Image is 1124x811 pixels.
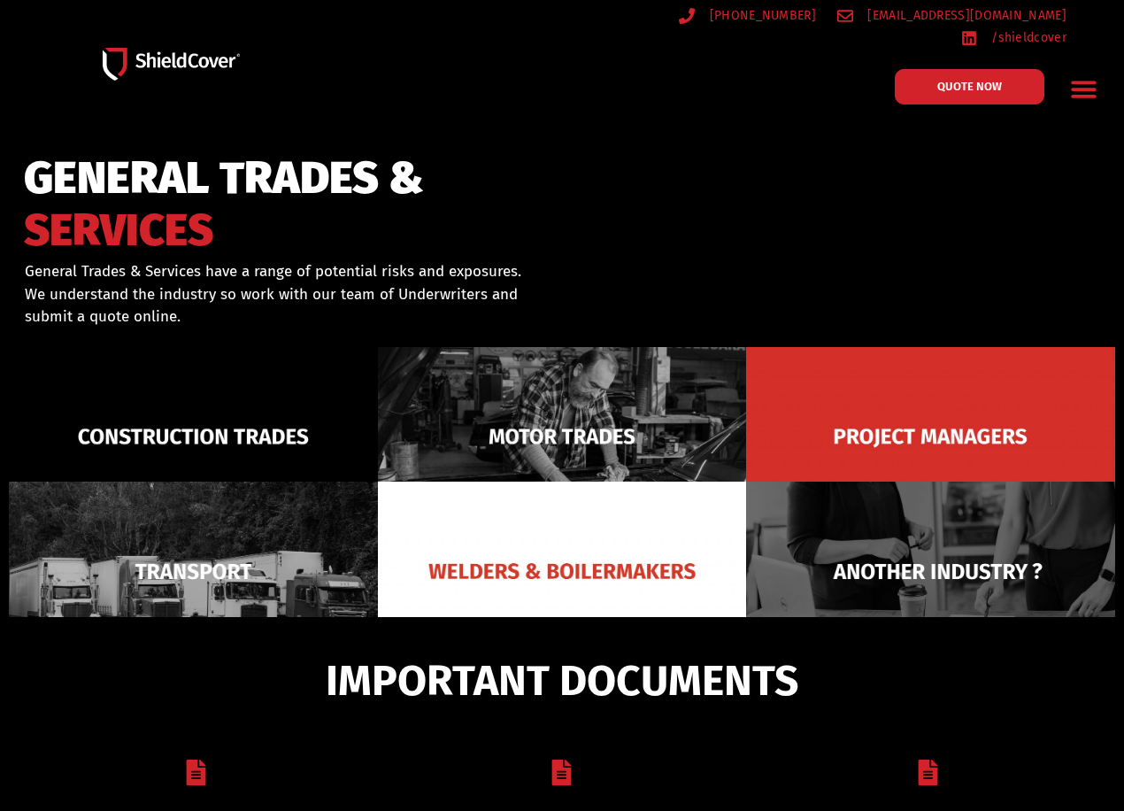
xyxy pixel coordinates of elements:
[1063,68,1105,110] div: Menu Toggle
[863,4,1066,27] span: [EMAIL_ADDRESS][DOMAIN_NAME]
[937,81,1002,92] span: QUOTE NOW
[103,48,240,81] img: Shield-Cover-Underwriting-Australia-logo-full
[837,4,1066,27] a: [EMAIL_ADDRESS][DOMAIN_NAME]
[987,27,1066,49] span: /shieldcover
[961,27,1066,49] a: /shieldcover
[895,69,1044,104] a: QUOTE NOW
[679,4,816,27] a: [PHONE_NUMBER]
[24,160,424,197] span: GENERAL TRADES &
[25,260,542,328] p: General Trades & Services have a range of potential risks and exposures. We understand the indust...
[326,664,798,698] span: IMPORTANT DOCUMENTS
[705,4,816,27] span: [PHONE_NUMBER]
